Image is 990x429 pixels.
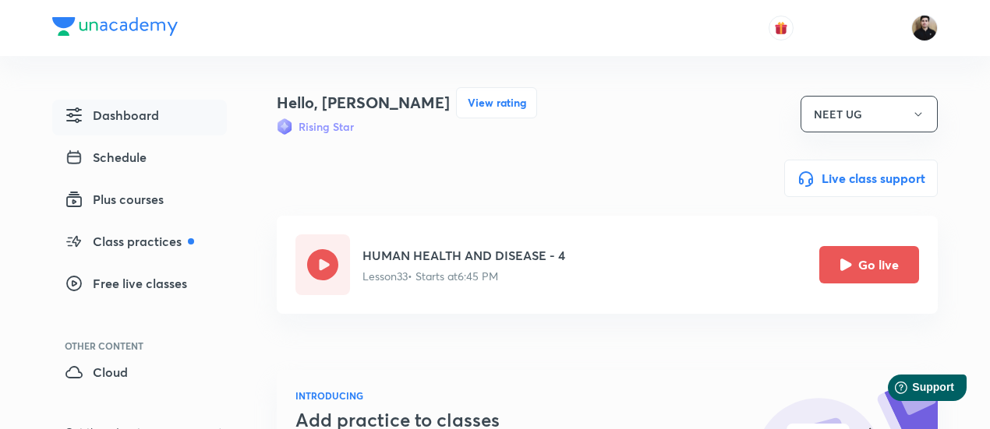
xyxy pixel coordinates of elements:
[52,268,227,304] a: Free live classes
[299,118,354,135] h6: Rising Star
[784,160,938,197] button: Live class support
[774,21,788,35] img: avatar
[52,357,227,392] a: Cloud
[52,100,227,135] a: Dashboard
[65,274,187,293] span: Free live classes
[52,17,178,36] img: Company Logo
[911,15,938,41] img: Maneesh Kumar Sharma
[52,184,227,220] a: Plus courses
[65,363,128,382] span: Cloud
[769,16,794,40] button: avatar
[362,246,565,265] h5: HUMAN HEALTH AND DISEASE - 4
[277,91,450,114] h4: Hello, [PERSON_NAME]
[362,268,565,284] p: Lesson 33 • Starts at 6:45 PM
[65,232,194,251] span: Class practices
[851,368,973,412] iframe: Help widget launcher
[456,87,537,118] button: View rating
[65,341,227,350] div: Other Content
[295,389,621,403] h6: INTRODUCING
[801,96,938,132] button: NEET UG
[277,118,292,135] img: Badge
[52,226,227,262] a: Class practices
[819,246,919,283] button: Go live
[65,106,159,125] span: Dashboard
[52,17,178,40] a: Company Logo
[52,142,227,178] a: Schedule
[65,190,164,209] span: Plus courses
[65,148,147,167] span: Schedule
